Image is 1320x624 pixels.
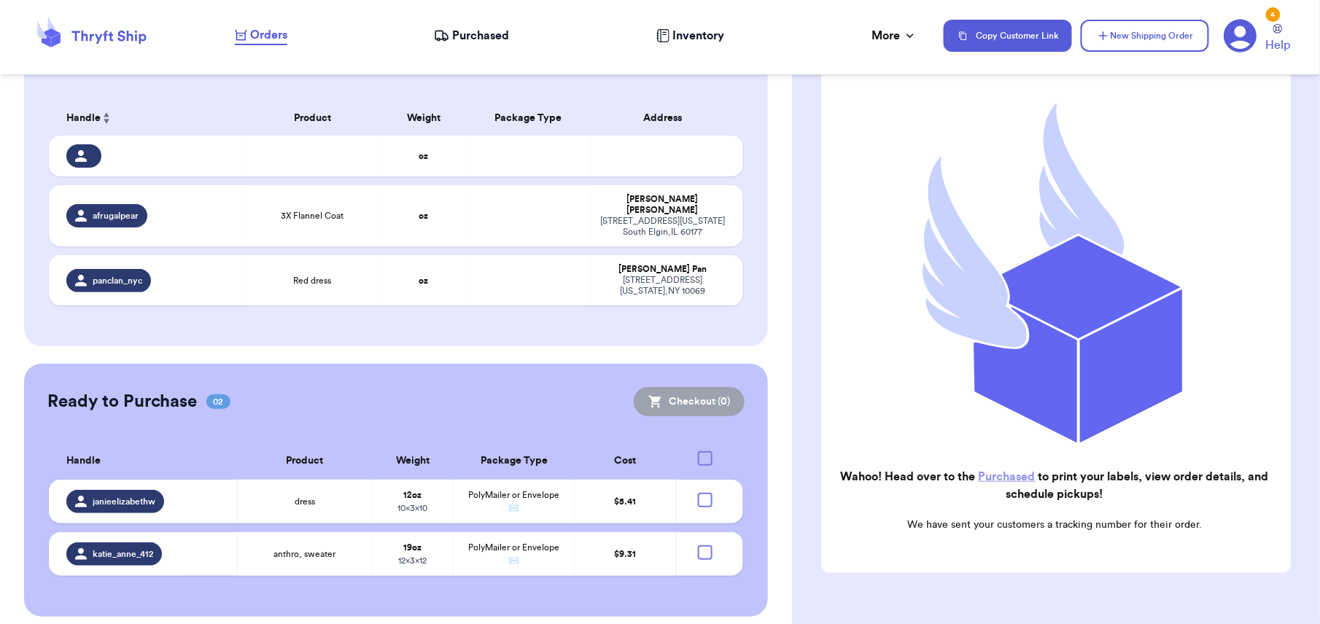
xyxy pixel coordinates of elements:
a: 4 [1224,19,1257,52]
th: Weight [382,101,465,136]
span: Handle [66,111,101,126]
span: 12 x 3 x 12 [399,556,427,565]
strong: 12 oz [404,491,422,499]
span: Purchased [452,27,509,44]
span: PolyMailer or Envelope ✉️ [468,491,559,512]
a: Purchased [434,27,509,44]
span: Red dress [294,275,332,286]
span: Help [1266,36,1291,54]
div: [STREET_ADDRESS][US_STATE] South Elgin , IL 60177 [599,216,726,238]
span: anthro, sweater [274,548,336,560]
th: Address [591,101,744,136]
span: 3X Flannel Coat [282,210,344,222]
span: $ 5.41 [615,497,637,506]
strong: oz [419,276,429,285]
th: Product [243,101,382,136]
div: [STREET_ADDRESS] [US_STATE] , NY 10069 [599,275,726,297]
strong: oz [419,211,429,220]
a: Orders [235,26,287,45]
span: 02 [206,394,230,409]
strong: oz [419,152,429,160]
span: Orders [250,26,287,44]
span: Inventory [672,27,724,44]
p: We have sent your customers a tracking number for their order. [833,518,1276,532]
span: afrugalpear [93,210,139,222]
h2: Wahoo! Head over to the to print your labels, view order details, and schedule pickups! [833,468,1276,503]
div: 4 [1266,7,1281,22]
span: panclan_nyc [93,275,142,286]
div: More [871,27,917,44]
span: dress [295,496,315,507]
button: Checkout (0) [634,387,745,416]
h2: Ready to Purchase [47,390,198,413]
a: Inventory [656,27,724,44]
th: Package Type [454,442,575,480]
th: Weight [373,442,454,480]
span: PolyMailer or Envelope ✉️ [468,543,559,565]
button: Sort ascending [101,109,112,127]
a: Purchased [979,471,1036,483]
span: katie_anne_412 [93,548,153,560]
th: Cost [575,442,676,480]
div: [PERSON_NAME] Pan [599,264,726,275]
span: janieelizabethw [93,496,155,507]
th: Product [238,442,373,480]
th: Package Type [465,101,591,136]
span: $ 9.31 [615,550,637,558]
span: Handle [66,453,101,469]
a: Help [1266,24,1291,54]
button: New Shipping Order [1081,20,1209,52]
strong: 19 oz [404,543,422,552]
span: 10 x 3 x 10 [398,504,428,512]
button: Copy Customer Link [944,20,1072,52]
div: [PERSON_NAME] [PERSON_NAME] [599,194,726,216]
